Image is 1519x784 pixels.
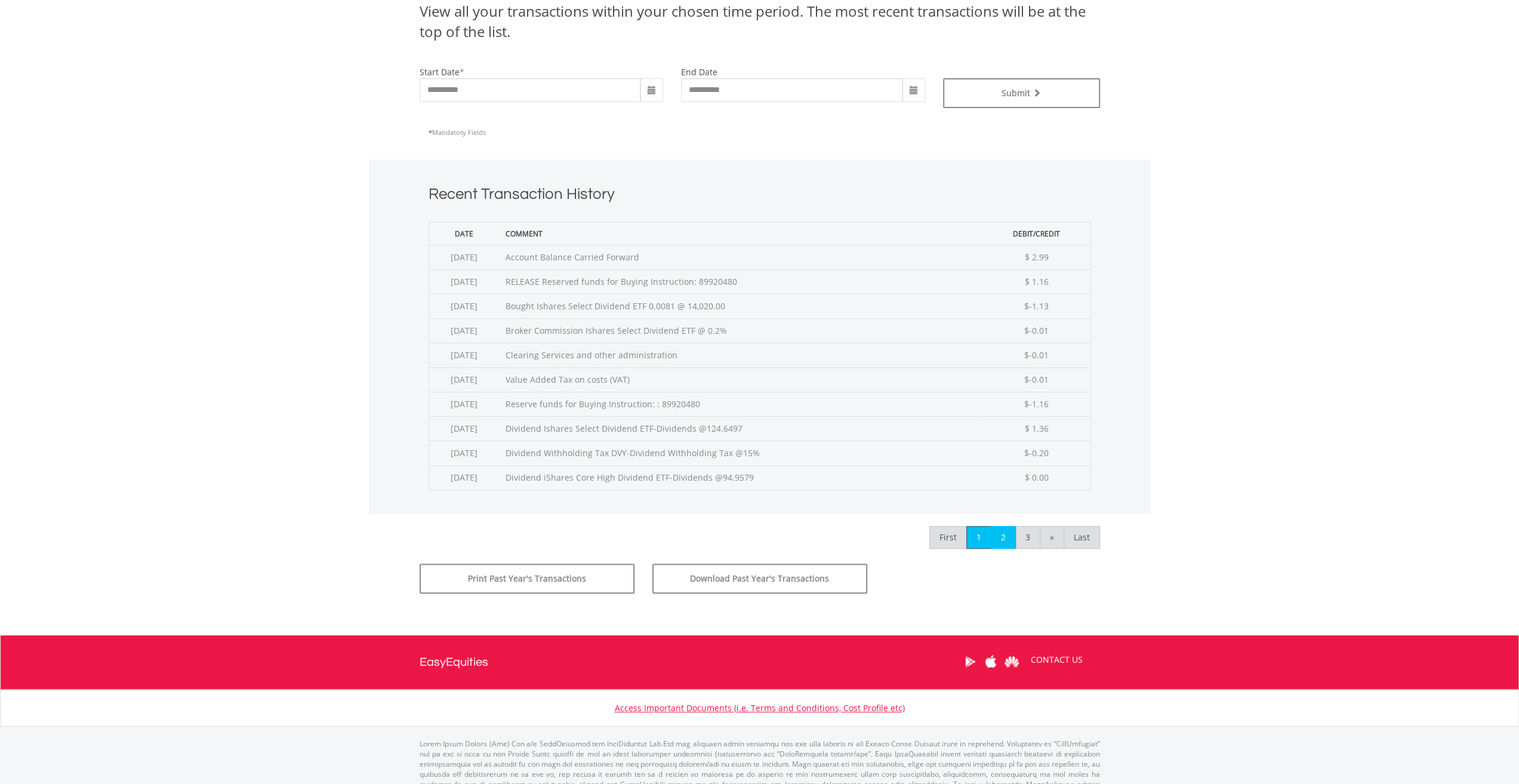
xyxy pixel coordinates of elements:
[981,643,1002,680] a: Apple
[500,245,983,269] td: Account Balance Carried Forward
[1024,374,1049,385] span: $-0.01
[500,441,983,465] td: Dividend Withholding Tax DVY-Dividend Withholding Tax @15%
[500,222,983,245] th: Comment
[420,564,634,594] button: Print Past Year's Transactions
[429,392,500,416] td: [DATE]
[429,128,486,137] span: Mandatory Fields
[429,183,1091,210] h1: Recent Transaction History
[1024,276,1048,287] span: $ 1.16
[1064,526,1100,549] a: Last
[429,222,500,245] th: Date
[1015,526,1040,549] a: 3
[681,66,717,78] label: end date
[500,294,983,318] td: Bought Ishares Select Dividend ETF 0.0081 @ 14,020.00
[1024,300,1049,312] span: $-1.13
[1024,423,1048,434] span: $ 1.36
[429,294,500,318] td: [DATE]
[429,318,500,343] td: [DATE]
[615,702,905,714] a: Access Important Documents (i.e. Terms and Conditions, Cost Profile etc)
[966,526,991,549] a: 1
[1024,398,1049,410] span: $-1.16
[420,1,1100,42] div: View all your transactions within your chosen time period. The most recent transactions will be a...
[1040,526,1064,549] a: »
[652,564,867,594] button: Download Past Year's Transactions
[429,269,500,294] td: [DATE]
[429,367,500,392] td: [DATE]
[991,526,1016,549] a: 2
[500,416,983,441] td: Dividend Ishares Select Dividend ETF-Dividends @124.6497
[1002,643,1022,680] a: Huawei
[1024,447,1049,459] span: $-0.20
[1024,349,1049,361] span: $-0.01
[500,269,983,294] td: RELEASE Reserved funds for Buying Instruction: 89920480
[943,78,1100,108] button: Submit
[429,441,500,465] td: [DATE]
[1024,325,1049,336] span: $-0.01
[429,343,500,367] td: [DATE]
[500,367,983,392] td: Value Added Tax on costs (VAT)
[982,222,1090,245] th: Debit/Credit
[1022,643,1091,677] a: CONTACT US
[420,66,460,78] label: start date
[429,465,500,490] td: [DATE]
[500,392,983,416] td: Reserve funds for Buying Instruction: : 89920480
[500,343,983,367] td: Clearing Services and other administration
[500,465,983,490] td: Dividend iShares Core High Dividend ETF-Dividends @94.9579
[429,416,500,441] td: [DATE]
[960,643,981,680] a: Google Play
[429,245,500,269] td: [DATE]
[1024,251,1048,263] span: $ 2.99
[420,635,488,689] a: EasyEquities
[1024,472,1048,483] span: $ 0.00
[500,318,983,343] td: Broker Commission Ishares Select Dividend ETF @ 0.2%
[929,526,967,549] a: First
